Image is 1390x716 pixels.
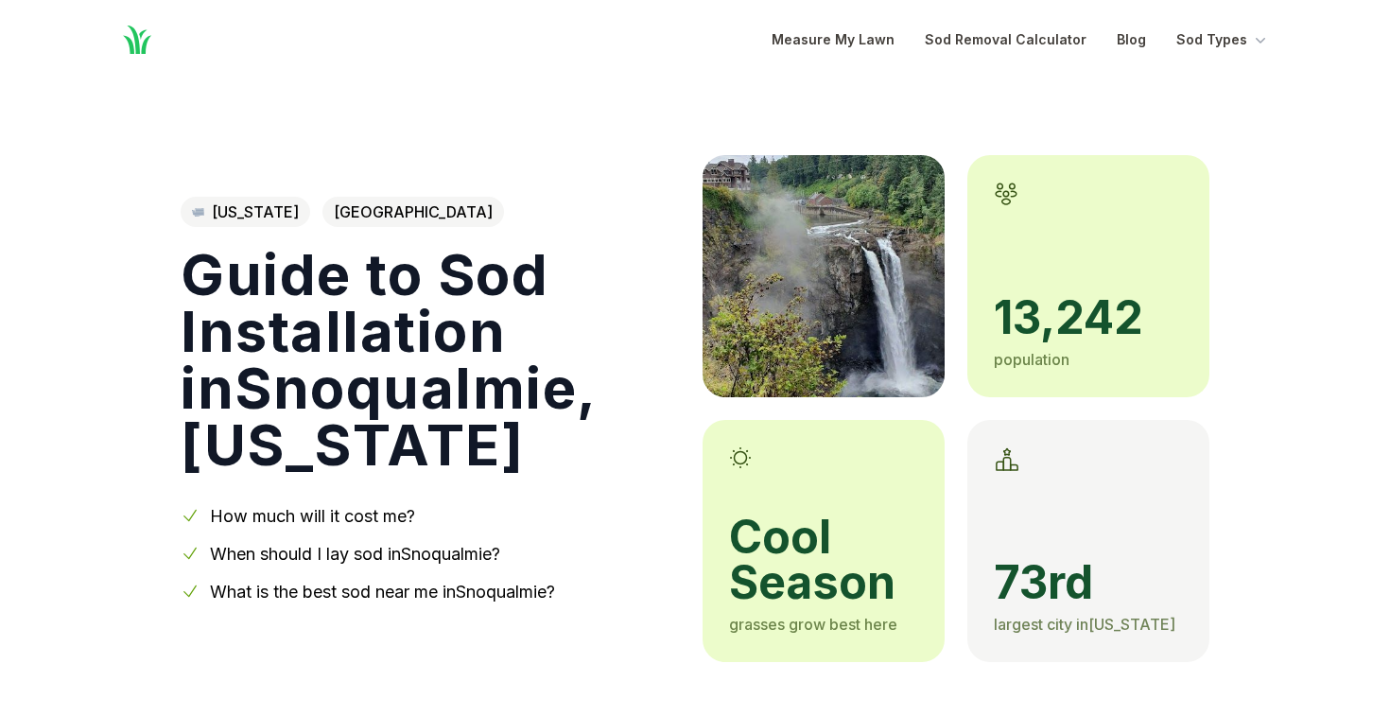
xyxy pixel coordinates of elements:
[729,615,897,634] span: grasses grow best here
[1176,28,1270,51] button: Sod Types
[181,197,310,227] a: [US_STATE]
[210,544,500,564] a: When should I lay sod inSnoqualmie?
[994,350,1069,369] span: population
[703,155,945,397] img: A picture of Snoqualmie
[729,515,918,605] span: cool season
[210,506,415,526] a: How much will it cost me?
[210,582,555,602] a: What is the best sod near me inSnoqualmie?
[925,28,1086,51] a: Sod Removal Calculator
[1117,28,1146,51] a: Blog
[181,246,672,473] h1: Guide to Sod Installation in Snoqualmie , [US_STATE]
[322,197,504,227] span: [GEOGRAPHIC_DATA]
[772,28,895,51] a: Measure My Lawn
[994,615,1175,634] span: largest city in [US_STATE]
[994,560,1183,605] span: 73rd
[192,208,204,216] img: Washington state outline
[994,295,1183,341] span: 13,242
